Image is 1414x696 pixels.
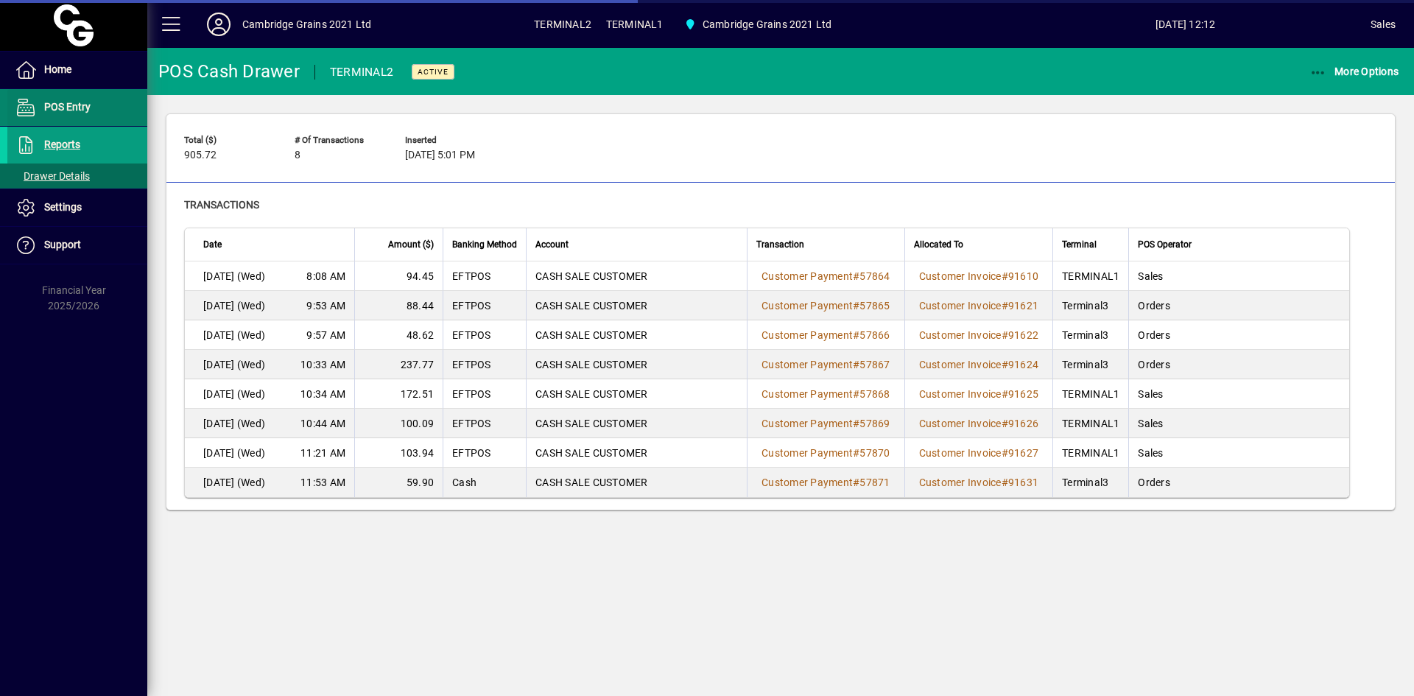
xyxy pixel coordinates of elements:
[1128,379,1349,409] td: Sales
[306,298,345,313] span: 9:53 AM
[1128,409,1349,438] td: Sales
[443,291,526,320] td: EFTPOS
[203,236,222,253] span: Date
[443,468,526,497] td: Cash
[1128,320,1349,350] td: Orders
[756,415,896,432] a: Customer Payment#57869
[443,261,526,291] td: EFTPOS
[405,136,493,145] span: Inserted
[756,268,896,284] a: Customer Payment#57864
[1002,359,1008,370] span: #
[418,67,449,77] span: Active
[534,13,591,36] span: TERMINAL2
[158,60,300,83] div: POS Cash Drawer
[1128,291,1349,320] td: Orders
[354,468,443,497] td: 59.90
[300,357,345,372] span: 10:33 AM
[1062,236,1097,253] span: Terminal
[761,359,853,370] span: Customer Payment
[1052,438,1128,468] td: TERMINAL1
[300,475,345,490] span: 11:53 AM
[919,270,1002,282] span: Customer Invoice
[306,328,345,342] span: 9:57 AM
[853,359,859,370] span: #
[859,388,890,400] span: 57868
[526,379,747,409] td: CASH SALE CUSTOMER
[761,477,853,488] span: Customer Payment
[919,388,1002,400] span: Customer Invoice
[354,291,443,320] td: 88.44
[919,477,1002,488] span: Customer Invoice
[203,475,265,490] span: [DATE] (Wed)
[761,329,853,341] span: Customer Payment
[526,409,747,438] td: CASH SALE CUSTOMER
[919,359,1002,370] span: Customer Invoice
[443,379,526,409] td: EFTPOS
[756,386,896,402] a: Customer Payment#57868
[761,388,853,400] span: Customer Payment
[1128,438,1349,468] td: Sales
[703,13,831,36] span: Cambridge Grains 2021 Ltd
[203,387,265,401] span: [DATE] (Wed)
[1128,261,1349,291] td: Sales
[606,13,664,36] span: TERMINAL1
[1008,447,1038,459] span: 91627
[859,359,890,370] span: 57867
[526,468,747,497] td: CASH SALE CUSTOMER
[44,138,80,150] span: Reports
[1000,13,1371,36] span: [DATE] 12:12
[914,327,1044,343] a: Customer Invoice#91622
[300,416,345,431] span: 10:44 AM
[1002,477,1008,488] span: #
[761,270,853,282] span: Customer Payment
[443,320,526,350] td: EFTPOS
[1008,359,1038,370] span: 91624
[184,150,217,161] span: 905.72
[44,101,91,113] span: POS Entry
[7,164,147,189] a: Drawer Details
[526,350,747,379] td: CASH SALE CUSTOMER
[443,350,526,379] td: EFTPOS
[756,327,896,343] a: Customer Payment#57866
[914,356,1044,373] a: Customer Invoice#91624
[914,415,1044,432] a: Customer Invoice#91626
[526,291,747,320] td: CASH SALE CUSTOMER
[354,379,443,409] td: 172.51
[1052,409,1128,438] td: TERMINAL1
[443,438,526,468] td: EFTPOS
[756,445,896,461] a: Customer Payment#57870
[919,418,1002,429] span: Customer Invoice
[1128,468,1349,497] td: Orders
[1008,300,1038,312] span: 91621
[295,150,300,161] span: 8
[1306,58,1403,85] button: More Options
[184,136,272,145] span: Total ($)
[1008,388,1038,400] span: 91625
[853,388,859,400] span: #
[1008,477,1038,488] span: 91631
[1052,261,1128,291] td: TERMINAL1
[914,386,1044,402] a: Customer Invoice#91625
[354,350,443,379] td: 237.77
[859,300,890,312] span: 57865
[242,13,371,36] div: Cambridge Grains 2021 Ltd
[354,261,443,291] td: 94.45
[7,189,147,226] a: Settings
[1002,418,1008,429] span: #
[203,298,265,313] span: [DATE] (Wed)
[1128,350,1349,379] td: Orders
[859,329,890,341] span: 57866
[526,320,747,350] td: CASH SALE CUSTOMER
[452,236,517,253] span: Banking Method
[1002,270,1008,282] span: #
[1002,300,1008,312] span: #
[761,418,853,429] span: Customer Payment
[354,409,443,438] td: 100.09
[295,136,383,145] span: # of Transactions
[15,170,90,182] span: Drawer Details
[1138,236,1192,253] span: POS Operator
[914,268,1044,284] a: Customer Invoice#91610
[1052,379,1128,409] td: TERMINAL1
[184,199,259,211] span: Transactions
[1008,270,1038,282] span: 91610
